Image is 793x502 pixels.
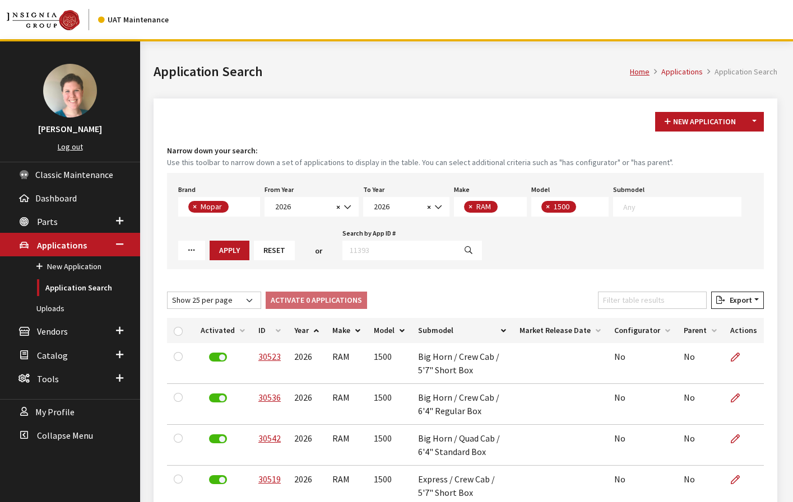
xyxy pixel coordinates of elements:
[43,64,97,118] img: Janelle Crocker-Krause
[265,197,359,217] span: 2026
[553,201,572,212] span: 1500
[541,201,576,213] li: 1500
[531,185,550,195] label: Model
[724,318,764,343] th: Actions
[579,203,585,213] textarea: Search
[252,318,287,343] th: ID: activate to sort column ascending
[541,201,553,213] button: Remove item
[711,292,764,309] button: Export
[677,425,724,466] td: No
[194,318,252,343] th: Activated: activate to sort column ascending
[469,201,472,212] span: ×
[607,384,677,425] td: No
[178,185,196,195] label: Brand
[231,203,238,213] textarea: Search
[258,433,281,444] a: 30542
[464,201,475,213] button: Remove item
[37,350,68,361] span: Catalog
[336,202,340,212] span: ×
[200,201,225,212] span: Mopar
[613,185,644,195] label: Submodel
[367,343,411,384] td: 1500
[37,430,93,441] span: Collapse Menu
[607,318,677,343] th: Configurator: activate to sort column ascending
[546,201,550,212] span: ×
[326,425,367,466] td: RAM
[287,343,326,384] td: 2026
[411,343,513,384] td: Big Horn / Crew Cab / 5'7" Short Box
[363,197,449,217] span: 2026
[98,14,169,26] div: UAT Maintenance
[650,66,703,78] li: Applications
[655,112,745,132] button: New Application
[167,145,764,157] h4: Narrow down your search:
[333,201,340,214] button: Remove all items
[475,201,494,212] span: RAM
[188,201,229,213] li: Mopar
[37,240,87,251] span: Applications
[7,9,98,30] a: Insignia Group logo
[598,292,707,309] input: Filter table results
[411,384,513,425] td: Big Horn / Crew Cab / 6'4" Regular Box
[342,241,456,260] input: 11393
[513,318,607,343] th: Market Release Date: activate to sort column ascending
[411,425,513,466] td: Big Horn / Quad Cab / 6'4" Standard Box
[209,475,227,484] label: Deactivate Application
[730,466,749,494] a: Edit Application
[730,425,749,453] a: Edit Application
[154,62,630,82] h1: Application Search
[167,157,764,168] small: Use this toolbar to narrow down a set of applications to display in the table. You can select add...
[258,351,281,362] a: 30523
[326,343,367,384] td: RAM
[326,318,367,343] th: Make: activate to sort column ascending
[58,142,83,152] a: Log out
[35,193,77,204] span: Dashboard
[730,384,749,412] a: Edit Application
[326,384,367,425] td: RAM
[367,318,411,343] th: Model: activate to sort column ascending
[37,326,68,337] span: Vendors
[35,406,75,417] span: My Profile
[623,201,741,212] textarea: Search
[725,295,752,305] span: Export
[258,392,281,403] a: 30536
[209,393,227,402] label: Deactivate Application
[254,241,295,260] button: Reset
[454,185,470,195] label: Make
[424,201,431,214] button: Remove all items
[703,66,777,78] li: Application Search
[607,343,677,384] td: No
[37,216,58,227] span: Parts
[272,201,333,213] span: 2026
[7,10,80,30] img: Catalog Maintenance
[287,318,326,343] th: Year: activate to sort column ascending
[677,343,724,384] td: No
[315,245,322,257] span: or
[11,122,129,135] h3: [PERSON_NAME]
[630,67,650,77] a: Home
[37,373,59,384] span: Tools
[411,318,513,343] th: Submodel: activate to sort column ascending
[287,384,326,425] td: 2026
[427,202,431,212] span: ×
[265,185,294,195] label: From Year
[35,169,113,180] span: Classic Maintenance
[193,201,197,212] span: ×
[370,201,424,213] span: 2026
[677,384,724,425] td: No
[730,343,749,371] a: Edit Application
[210,241,249,260] button: Apply
[342,228,396,238] label: Search by App ID #
[464,201,498,213] li: RAM
[258,473,281,485] a: 30519
[209,353,227,362] label: Deactivate Application
[363,185,384,195] label: To Year
[367,384,411,425] td: 1500
[500,203,507,213] textarea: Search
[188,201,200,213] button: Remove item
[677,318,724,343] th: Parent: activate to sort column ascending
[209,434,227,443] label: Deactivate Application
[367,425,411,466] td: 1500
[287,425,326,466] td: 2026
[607,425,677,466] td: No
